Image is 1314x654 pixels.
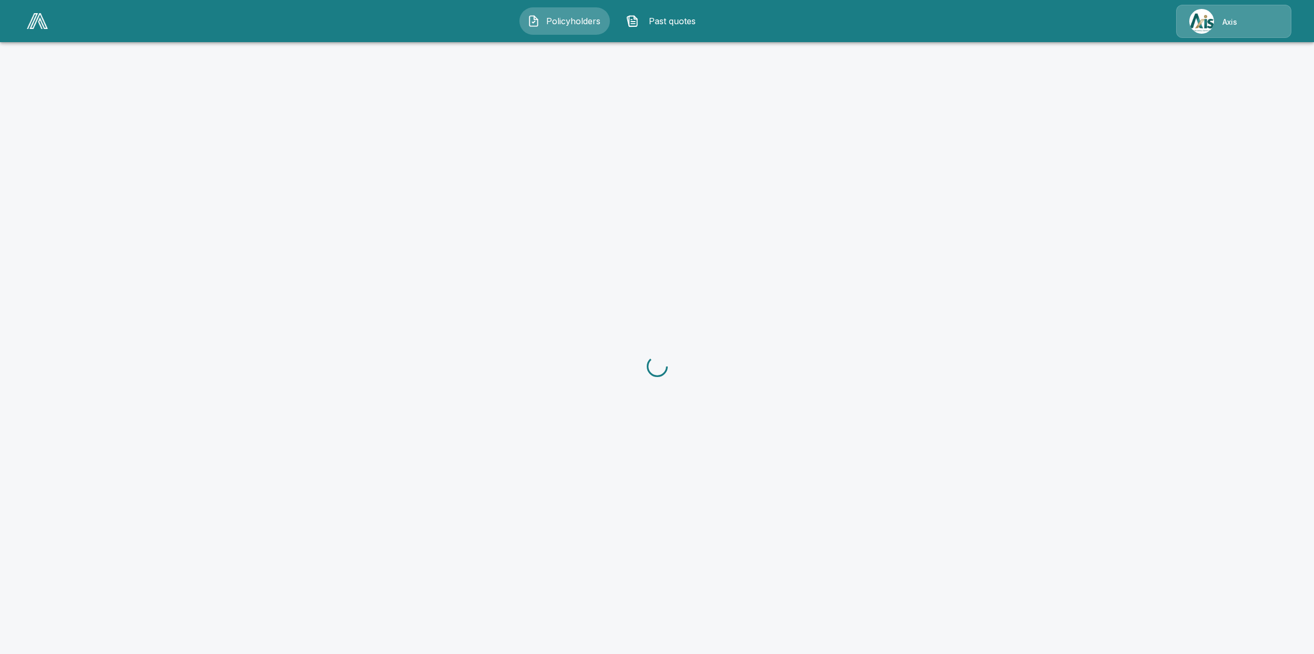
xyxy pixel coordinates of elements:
[519,7,610,35] button: Policyholders IconPolicyholders
[626,15,639,27] img: Past quotes Icon
[1176,5,1291,38] a: Agency IconAxis
[544,15,602,27] span: Policyholders
[527,15,540,27] img: Policyholders Icon
[27,13,48,29] img: AA Logo
[618,7,709,35] button: Past quotes IconPast quotes
[643,15,701,27] span: Past quotes
[1222,17,1237,27] p: Axis
[1189,9,1214,34] img: Agency Icon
